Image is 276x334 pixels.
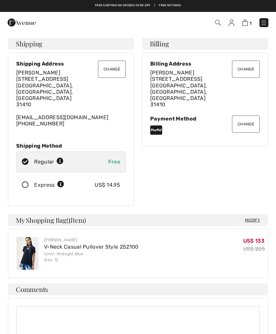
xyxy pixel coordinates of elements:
[8,19,36,25] a: 1ère Avenue
[260,20,267,26] img: Menu
[8,214,268,226] h4: My Shopping Bag
[243,238,264,244] span: US$ 133
[242,19,252,26] a: 1
[150,61,260,67] div: Billing Address
[150,40,169,47] span: Billing
[150,116,260,122] div: Payment Method
[16,40,42,47] span: Shipping
[16,120,64,127] a: [PHONE_NUMBER]
[34,181,64,189] div: Express
[8,283,268,295] h4: Comments
[16,70,126,127] div: [EMAIL_ADDRESS][DOMAIN_NAME]
[159,3,181,8] a: Free Returns
[150,76,207,108] span: [STREET_ADDRESS] [GEOGRAPHIC_DATA], [GEOGRAPHIC_DATA], [GEOGRAPHIC_DATA] 31410
[16,61,126,67] div: Shipping Address
[154,3,155,8] span: |
[108,159,120,165] span: Free
[8,16,36,29] img: 1ère Avenue
[232,116,260,133] button: Change
[95,3,150,8] a: Free shipping on orders over $99
[229,20,234,26] img: My Info
[243,246,265,252] s: US$ 205
[95,181,120,189] div: US$ 14.95
[245,217,260,223] span: Modify
[16,76,73,108] span: [STREET_ADDRESS] [GEOGRAPHIC_DATA], [GEOGRAPHIC_DATA], [GEOGRAPHIC_DATA] 31410
[215,20,221,25] img: Search
[34,158,64,166] div: Regular
[68,215,70,224] span: 1
[250,21,252,26] span: 1
[44,251,139,263] div: Color: Midnight Blue Size: 12
[16,143,126,149] div: Shipping Method
[98,61,126,78] button: Change
[67,215,86,224] span: ( Item)
[150,70,194,76] span: [PERSON_NAME]
[17,237,38,270] img: V-Neck Casual Pullover Style 252100
[44,237,139,243] div: [PERSON_NAME]
[232,61,260,78] button: Change
[16,70,60,76] span: [PERSON_NAME]
[242,20,248,26] img: Shopping Bag
[44,244,139,250] a: V-Neck Casual Pullover Style 252100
